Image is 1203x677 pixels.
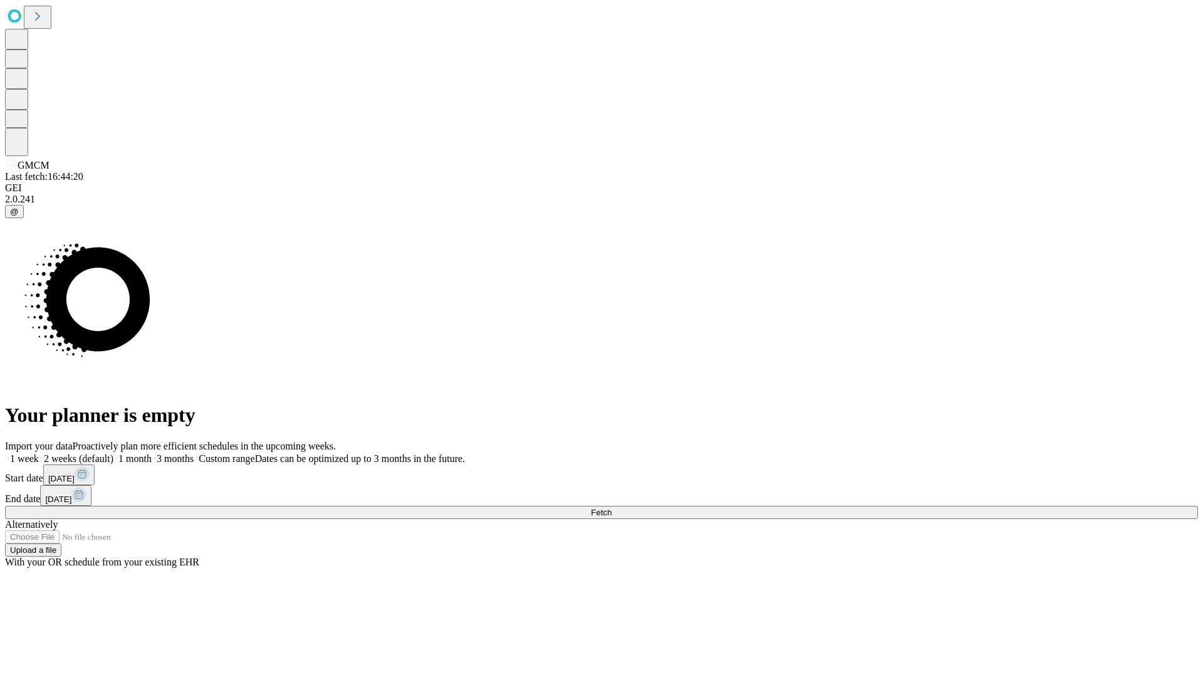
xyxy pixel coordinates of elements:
[5,205,24,218] button: @
[5,485,1198,506] div: End date
[5,557,199,567] span: With your OR schedule from your existing EHR
[5,182,1198,194] div: GEI
[157,453,194,464] span: 3 months
[18,160,49,171] span: GMCM
[48,474,75,483] span: [DATE]
[5,194,1198,205] div: 2.0.241
[73,441,336,451] span: Proactively plan more efficient schedules in the upcoming weeks.
[199,453,254,464] span: Custom range
[43,464,95,485] button: [DATE]
[5,543,61,557] button: Upload a file
[44,453,113,464] span: 2 weeks (default)
[5,441,73,451] span: Import your data
[45,495,71,504] span: [DATE]
[10,207,19,216] span: @
[5,171,83,182] span: Last fetch: 16:44:20
[118,453,152,464] span: 1 month
[40,485,91,506] button: [DATE]
[5,404,1198,427] h1: Your planner is empty
[5,464,1198,485] div: Start date
[5,506,1198,519] button: Fetch
[255,453,465,464] span: Dates can be optimized up to 3 months in the future.
[591,508,612,517] span: Fetch
[10,453,39,464] span: 1 week
[5,519,58,530] span: Alternatively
